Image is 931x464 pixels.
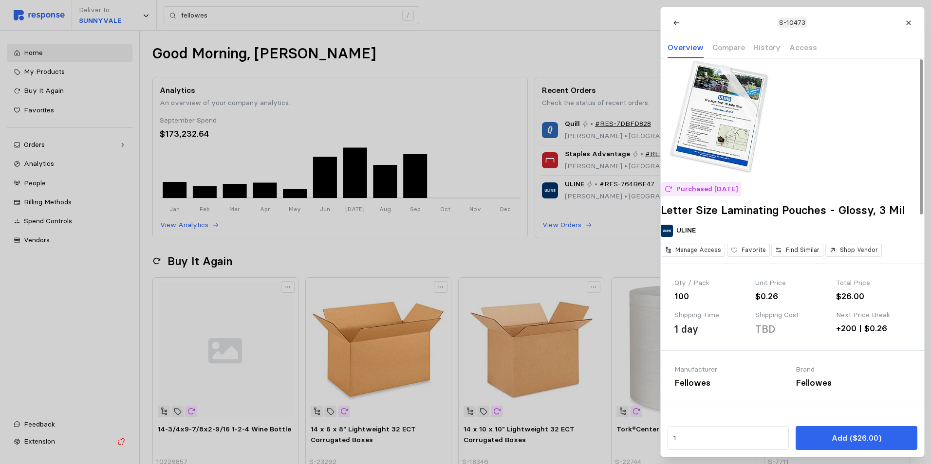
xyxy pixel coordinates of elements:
div: $26.00 [836,290,910,303]
button: Add ($26.00) [796,426,917,450]
div: Brand [796,364,910,375]
p: Shop Vendor [839,246,877,254]
p: Favorite [741,246,765,254]
div: Fellowes [796,376,910,390]
p: Add ($26.00) [831,432,881,444]
button: Find Similar [771,244,823,257]
h2: Letter Size Laminating Pouches - Glossy, 3 Mil [661,203,924,218]
div: Shipping Time [674,310,748,321]
p: Access [789,41,817,54]
div: Qty / Pack [674,278,748,288]
p: Find Similar [786,246,819,254]
img: S-10473 [661,58,778,175]
div: 100 [674,290,748,303]
div: Manufacturer [674,364,789,375]
button: Favorite [726,244,769,257]
p: Compare [712,41,745,54]
div: Unit Price [755,278,829,288]
input: Qty [673,429,783,447]
p: S-10473 [779,18,805,28]
div: +200 | $0.26 [836,322,910,335]
p: History [753,41,781,54]
div: Next Price Break [836,310,910,321]
div: Fellowes [674,376,789,390]
button: Shop Vendor [825,244,881,257]
p: Purchased [DATE] [676,184,737,195]
p: ULINE [676,225,696,236]
div: Total Price [836,278,910,288]
div: Tags [674,418,911,428]
div: $0.26 [755,290,829,303]
p: Overview [668,41,704,54]
div: 1 day [674,322,698,337]
button: Manage Access [661,244,725,257]
div: Shipping Cost [755,310,829,321]
div: TBD [755,322,775,337]
p: Manage Access [675,246,721,254]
